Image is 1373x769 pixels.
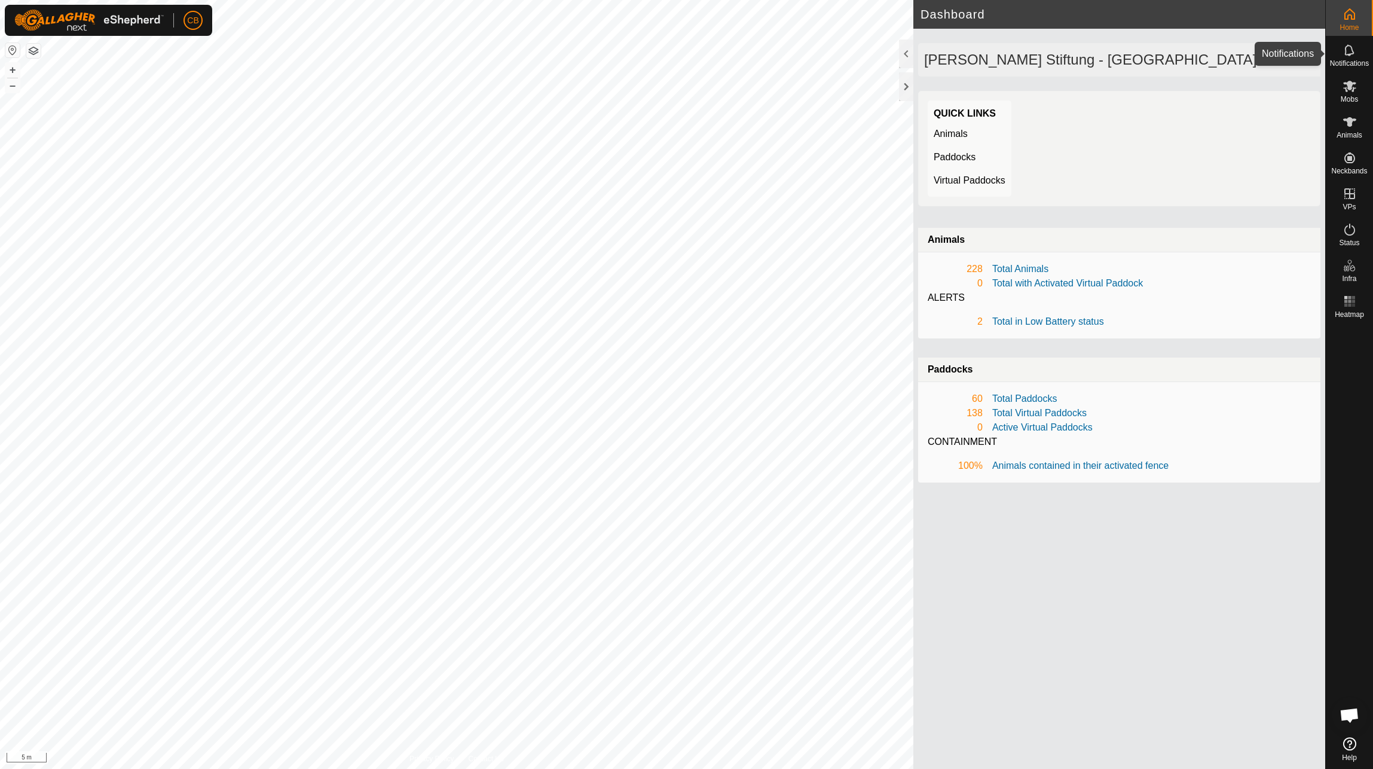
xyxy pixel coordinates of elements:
[1331,167,1367,175] span: Neckbands
[1342,754,1357,761] span: Help
[1330,60,1369,67] span: Notifications
[992,278,1143,288] a: Total with Activated Virtual Paddock
[992,460,1169,471] a: Animals contained in their activated fence
[1335,311,1364,318] span: Heatmap
[187,14,198,27] span: CB
[928,459,983,473] div: 100%
[928,406,983,420] div: 138
[5,63,20,77] button: +
[934,152,976,162] a: Paddocks
[1339,239,1359,246] span: Status
[928,315,983,329] div: 2
[928,435,1311,449] div: CONTAINMENT
[1341,96,1358,103] span: Mobs
[918,43,1320,77] div: [PERSON_NAME] Stiftung - [GEOGRAPHIC_DATA]
[1326,733,1373,766] a: Help
[928,262,983,276] div: 228
[14,10,164,31] img: Gallagher Logo
[992,264,1048,274] a: Total Animals
[26,44,41,58] button: Map Layers
[409,753,454,764] a: Privacy Policy
[1337,132,1362,139] span: Animals
[1332,697,1368,733] div: Chat öffnen
[928,291,1311,305] div: ALERTS
[934,175,1005,185] a: Virtual Paddocks
[992,393,1057,404] a: Total Paddocks
[928,276,983,291] div: 0
[1340,24,1359,31] span: Home
[992,422,1093,432] a: Active Virtual Paddocks
[928,234,965,245] strong: Animals
[928,420,983,435] div: 0
[5,78,20,93] button: –
[992,408,1087,418] a: Total Virtual Paddocks
[934,129,968,139] a: Animals
[5,43,20,57] button: Reset Map
[928,392,983,406] div: 60
[992,316,1104,326] a: Total in Low Battery status
[921,7,1325,22] h2: Dashboard
[1342,275,1356,282] span: Infra
[469,753,504,764] a: Contact Us
[1343,203,1356,210] span: VPs
[928,364,973,374] strong: Paddocks
[934,108,996,118] strong: Quick Links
